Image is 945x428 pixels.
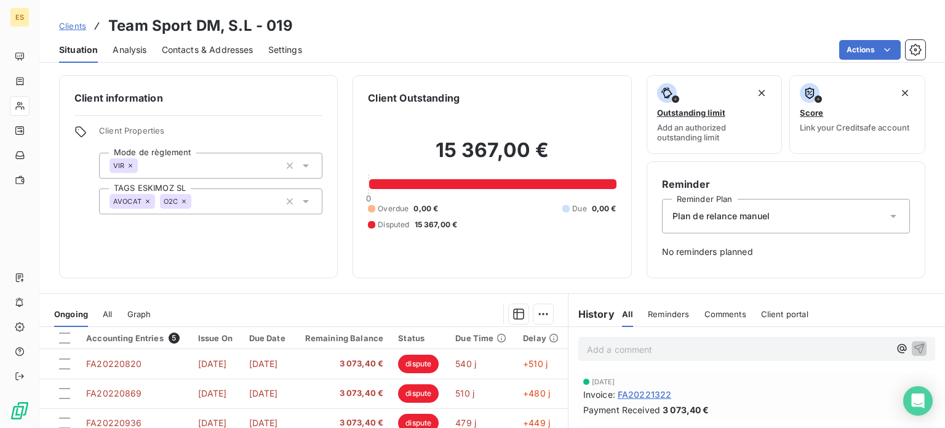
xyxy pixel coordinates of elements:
span: [DATE] [198,388,227,398]
span: Payment Received [583,403,660,416]
span: dispute [398,384,439,403]
span: [DATE] [592,378,615,386]
h6: Client Outstanding [368,91,460,105]
span: +449 j [523,418,550,428]
span: 510 j [455,388,474,398]
span: Outstanding limit [657,108,725,118]
input: Add a tag [191,196,201,207]
h6: History [568,307,615,321]
div: Open Intercom Messenger [903,386,933,416]
span: Analysis [113,44,146,56]
span: Disputed [378,219,409,230]
span: 0,00 € [592,203,616,214]
span: [DATE] [249,388,278,398]
div: Remaining Balance [302,333,384,343]
button: ScoreLink your Creditsafe account [789,75,925,154]
span: Due [572,203,586,214]
span: [DATE] [198,418,227,428]
span: 3 073,40 € [302,358,384,370]
span: VIR [113,162,124,169]
h2: 15 367,00 € [368,138,616,175]
span: FA20220820 [86,358,142,369]
div: Accounting Entries [86,333,183,344]
span: [DATE] [198,358,227,369]
button: Outstanding limitAdd an authorized outstanding limit [647,75,783,154]
span: AVOCAT [113,198,142,205]
a: Clients [59,20,86,32]
span: Situation [59,44,98,56]
div: Delay [523,333,560,343]
span: Settings [268,44,302,56]
span: Client portal [761,309,808,319]
span: Graph [127,309,151,319]
span: +480 j [523,388,550,398]
span: Invoice : [583,388,615,401]
span: Client Properties [99,126,322,143]
div: Issue On [198,333,234,343]
span: 0 [366,193,371,203]
span: O2C [164,198,178,205]
span: All [622,309,633,319]
button: Actions [839,40,901,60]
span: Comments [704,309,746,319]
span: All [103,309,112,319]
span: Link your Creditsafe account [800,123,909,132]
span: 3 073,40 € [302,387,384,400]
span: FA20220936 [86,418,142,428]
span: Score [800,108,823,118]
h6: Client information [74,91,322,105]
span: Add an authorized outstanding limit [657,123,772,142]
span: Ongoing [54,309,88,319]
span: 5 [169,333,180,344]
span: Plan de relance manuel [672,210,770,222]
span: Reminders [648,309,689,319]
span: 15 367,00 € [415,219,458,230]
span: +510 j [523,358,548,369]
div: Due Time [455,333,508,343]
div: Due Date [249,333,287,343]
span: No reminders planned [662,246,910,258]
span: 479 j [455,418,476,428]
span: 0,00 € [413,203,438,214]
span: Clients [59,21,86,31]
span: 540 j [455,358,476,369]
h6: Reminder [662,177,910,192]
img: Logo LeanPay [10,401,30,421]
span: FA20220869 [86,388,142,398]
input: Add a tag [138,160,148,171]
span: [DATE] [249,418,278,428]
span: 3 073,40 € [663,403,709,416]
span: dispute [398,355,439,373]
div: ES [10,7,30,27]
span: Overdue [378,203,409,214]
h3: Team Sport DM, S.L - 019 [108,15,293,37]
span: Contacts & Addresses [162,44,253,56]
div: Status [398,333,441,343]
span: FA20221322 [618,388,672,401]
span: [DATE] [249,358,278,369]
